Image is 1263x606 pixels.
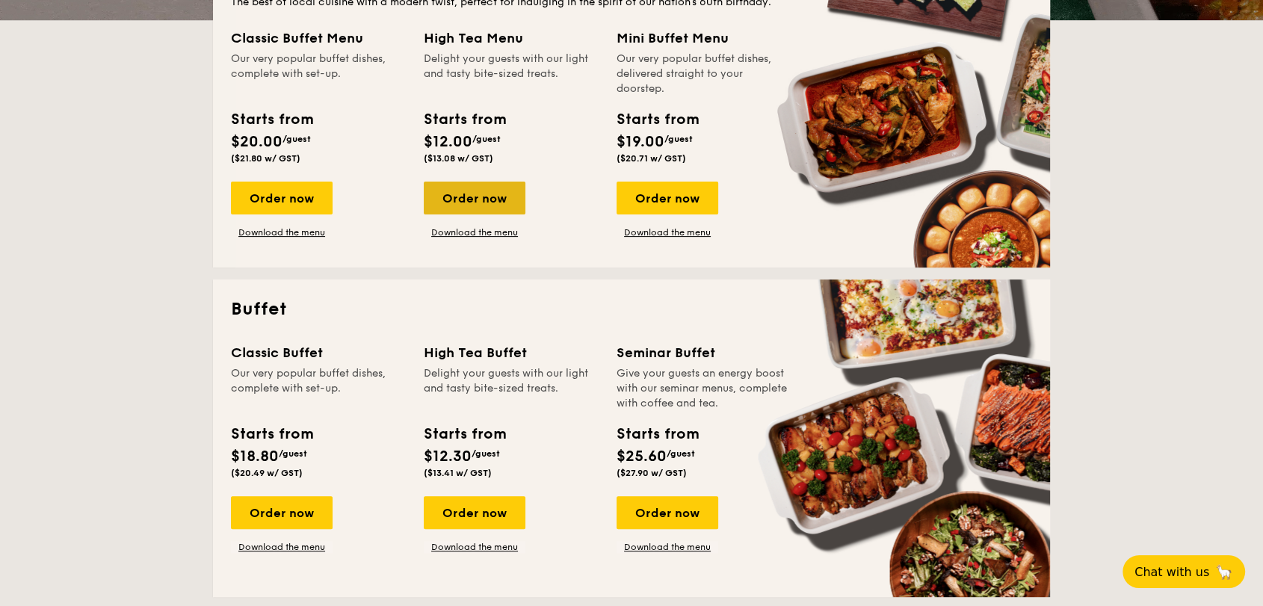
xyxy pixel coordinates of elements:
div: Our very popular buffet dishes, delivered straight to your doorstep. [617,52,791,96]
div: Delight your guests with our light and tasty bite-sized treats. [424,52,599,96]
div: Starts from [617,108,698,131]
a: Download the menu [424,226,525,238]
div: Order now [617,182,718,214]
a: Download the menu [617,541,718,553]
div: High Tea Menu [424,28,599,49]
div: Starts from [424,108,505,131]
span: /guest [282,134,311,144]
span: $20.00 [231,133,282,151]
span: ($13.08 w/ GST) [424,153,493,164]
div: Order now [617,496,718,529]
div: Seminar Buffet [617,342,791,363]
div: High Tea Buffet [424,342,599,363]
a: Download the menu [617,226,718,238]
div: Starts from [617,423,698,445]
span: ($13.41 w/ GST) [424,468,492,478]
span: 🦙 [1215,563,1233,581]
span: $12.30 [424,448,472,466]
div: Classic Buffet Menu [231,28,406,49]
div: Order now [231,182,333,214]
div: Give your guests an energy boost with our seminar menus, complete with coffee and tea. [617,366,791,411]
span: /guest [279,448,307,459]
div: Starts from [231,423,312,445]
span: ($20.71 w/ GST) [617,153,686,164]
span: $19.00 [617,133,664,151]
div: Starts from [424,423,505,445]
span: /guest [664,134,693,144]
span: Chat with us [1134,565,1209,579]
a: Download the menu [424,541,525,553]
span: ($20.49 w/ GST) [231,468,303,478]
div: Order now [424,496,525,529]
div: Order now [231,496,333,529]
div: Our very popular buffet dishes, complete with set-up. [231,52,406,96]
a: Download the menu [231,226,333,238]
div: Classic Buffet [231,342,406,363]
span: ($21.80 w/ GST) [231,153,300,164]
div: Delight your guests with our light and tasty bite-sized treats. [424,366,599,411]
div: Order now [424,182,525,214]
div: Mini Buffet Menu [617,28,791,49]
span: $25.60 [617,448,667,466]
span: $18.80 [231,448,279,466]
span: /guest [472,134,501,144]
span: /guest [472,448,500,459]
div: Starts from [231,108,312,131]
span: $12.00 [424,133,472,151]
span: ($27.90 w/ GST) [617,468,687,478]
span: /guest [667,448,695,459]
a: Download the menu [231,541,333,553]
h2: Buffet [231,297,1032,321]
div: Our very popular buffet dishes, complete with set-up. [231,366,406,411]
button: Chat with us🦙 [1123,555,1245,588]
